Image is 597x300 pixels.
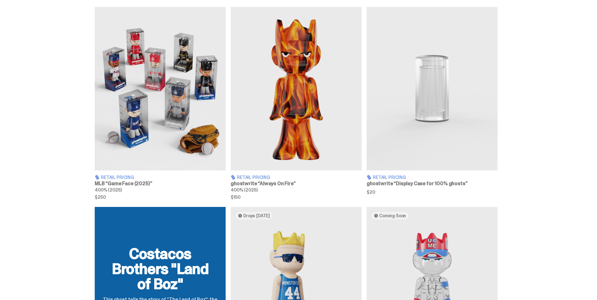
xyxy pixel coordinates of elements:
[95,181,226,186] h3: MLB “Game Face (2025)”
[231,7,362,199] a: Always On Fire Retail Pricing
[237,175,270,180] span: Retail Pricing
[231,195,362,199] span: $150
[373,175,406,180] span: Retail Pricing
[243,213,270,218] span: Drops [DATE]
[231,187,257,193] span: 400% (2025)
[95,7,226,199] a: Game Face (2025) Retail Pricing
[231,7,362,170] img: Always On Fire
[367,181,498,186] h3: ghostwrite “Display Case for 100% ghosts”
[379,213,406,218] span: Coming Soon
[95,7,226,170] img: Game Face (2025)
[101,175,134,180] span: Retail Pricing
[95,187,121,193] span: 400% (2025)
[102,246,218,292] h2: Costacos Brothers "Land of Boz"
[367,7,498,199] a: Display Case for 100% ghosts Retail Pricing
[95,195,226,199] span: $250
[231,181,362,186] h3: ghostwrite “Always On Fire”
[367,190,498,194] span: $20
[367,7,498,170] img: Display Case for 100% ghosts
